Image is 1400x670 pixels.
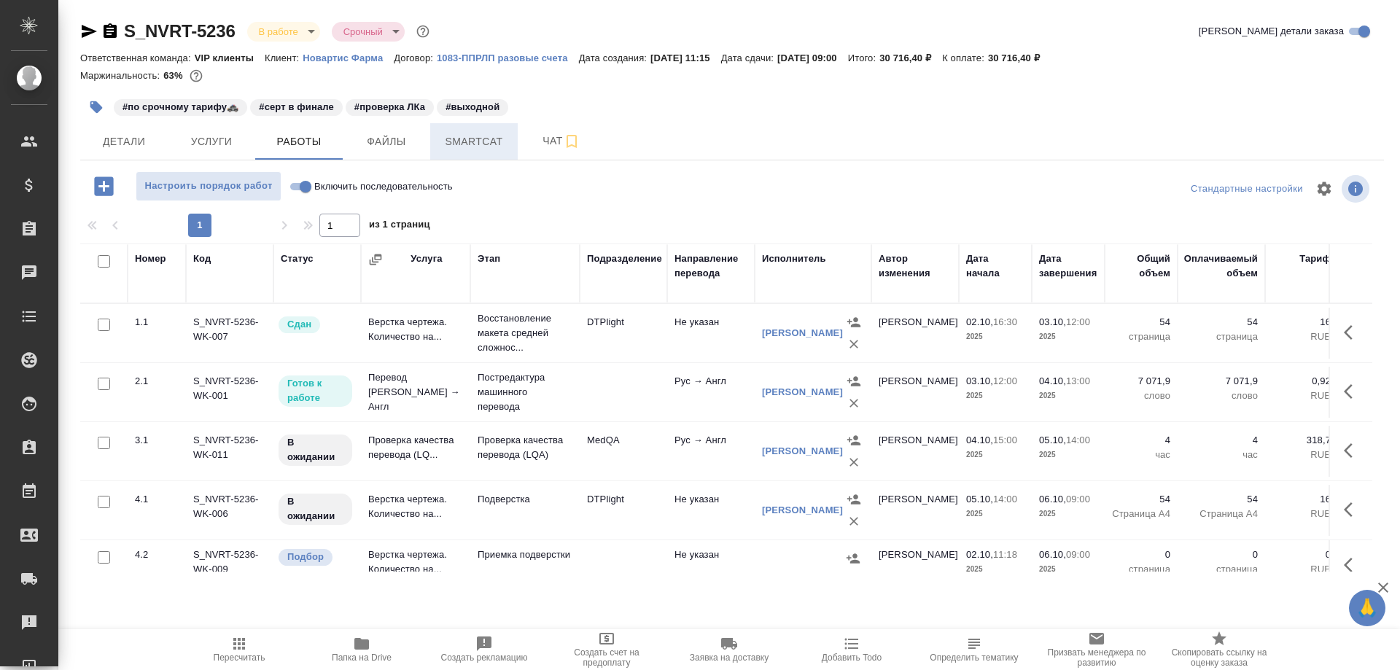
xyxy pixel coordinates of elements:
[1066,375,1090,386] p: 13:00
[1112,252,1170,281] div: Общий объем
[478,433,572,462] p: Проверка качества перевода (LQA)
[1039,316,1066,327] p: 03.10,
[993,435,1017,445] p: 15:00
[1185,448,1258,462] p: час
[1185,389,1258,403] p: слово
[1335,433,1370,468] button: Здесь прячутся важные кнопки
[1112,507,1170,521] p: Страница А4
[135,433,179,448] div: 3.1
[942,52,988,63] p: К оплате:
[871,485,959,536] td: [PERSON_NAME]
[265,52,303,63] p: Клиент:
[843,392,865,414] button: Удалить
[1272,548,1331,562] p: 0
[144,178,273,195] span: Настроить порядок работ
[361,363,470,421] td: Перевод [PERSON_NAME] → Англ
[80,52,195,63] p: Ответственная команда:
[667,540,755,591] td: Не указан
[1185,315,1258,330] p: 54
[1349,590,1385,626] button: 🙏
[277,548,354,567] div: Можно подбирать исполнителей
[1112,315,1170,330] p: 54
[587,252,662,266] div: Подразделение
[993,494,1017,505] p: 14:00
[351,133,421,151] span: Файлы
[879,52,942,63] p: 30 716,40 ₽
[667,485,755,536] td: Не указан
[843,429,865,451] button: Назначить
[721,52,777,63] p: Дата сдачи:
[394,52,437,63] p: Договор:
[966,494,993,505] p: 05.10,
[361,426,470,477] td: Проверка качества перевода (LQ...
[1335,492,1370,527] button: Здесь прячутся важные кнопки
[186,367,273,418] td: S_NVRT-5236-WK-001
[135,315,179,330] div: 1.1
[354,100,425,114] p: #проверка ЛКа
[287,494,343,523] p: В ожидании
[136,171,281,201] button: Настроить порядок работ
[277,315,354,335] div: Менеджер проверил работу исполнителя, передает ее на следующий этап
[1112,389,1170,403] p: слово
[478,548,572,562] p: Приемка подверстки
[287,376,343,405] p: Готов к работе
[478,252,500,266] div: Этап
[413,22,432,41] button: Доп статусы указывают на важность/срочность заказа
[1112,330,1170,344] p: страница
[84,171,124,201] button: Добавить работу
[277,433,354,467] div: Исполнитель назначен, приступать к работе пока рано
[966,316,993,327] p: 02.10,
[437,51,579,63] a: 1083-ППРЛП разовые счета
[478,492,572,507] p: Подверстка
[193,252,211,266] div: Код
[667,367,755,418] td: Рус → Англ
[966,562,1024,577] p: 2025
[124,21,236,41] a: S_NVRT-5236
[186,485,273,536] td: S_NVRT-5236-WK-006
[993,375,1017,386] p: 12:00
[1272,374,1331,389] p: 0,92
[1272,315,1331,330] p: 16
[478,311,572,355] p: Восстановление макета средней сложнос...
[287,550,324,564] p: Подбор
[762,505,843,515] a: [PERSON_NAME]
[843,311,865,333] button: Назначить
[1112,433,1170,448] p: 4
[650,52,721,63] p: [DATE] 11:15
[563,133,580,150] svg: Подписаться
[966,330,1024,344] p: 2025
[1187,178,1307,200] div: split button
[1272,330,1331,344] p: RUB
[988,52,1051,63] p: 30 716,40 ₽
[135,492,179,507] div: 4.1
[1112,562,1170,577] p: страница
[871,367,959,418] td: [PERSON_NAME]
[1272,562,1331,577] p: RUB
[1272,448,1331,462] p: RUB
[1307,171,1342,206] span: Настроить таблицу
[314,179,453,194] span: Включить последовательность
[247,22,320,42] div: В работе
[762,445,843,456] a: [PERSON_NAME]
[1039,494,1066,505] p: 06.10,
[966,435,993,445] p: 04.10,
[361,485,470,536] td: Верстка чертежа. Количество на...
[848,52,879,63] p: Итого:
[1185,548,1258,562] p: 0
[361,308,470,359] td: Верстка чертежа. Количество на...
[186,426,273,477] td: S_NVRT-5236-WK-011
[176,133,246,151] span: Услуги
[842,548,864,569] button: Назначить
[435,100,510,112] span: выходной
[843,510,865,532] button: Удалить
[667,308,755,359] td: Не указан
[1039,435,1066,445] p: 05.10,
[101,23,119,40] button: Скопировать ссылку
[1185,433,1258,448] p: 4
[122,100,238,114] p: #по срочному тарифу🚓
[135,374,179,389] div: 2.1
[966,448,1024,462] p: 2025
[1112,492,1170,507] p: 54
[344,100,435,112] span: проверка ЛКа
[1335,315,1370,350] button: Здесь прячутся важные кнопки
